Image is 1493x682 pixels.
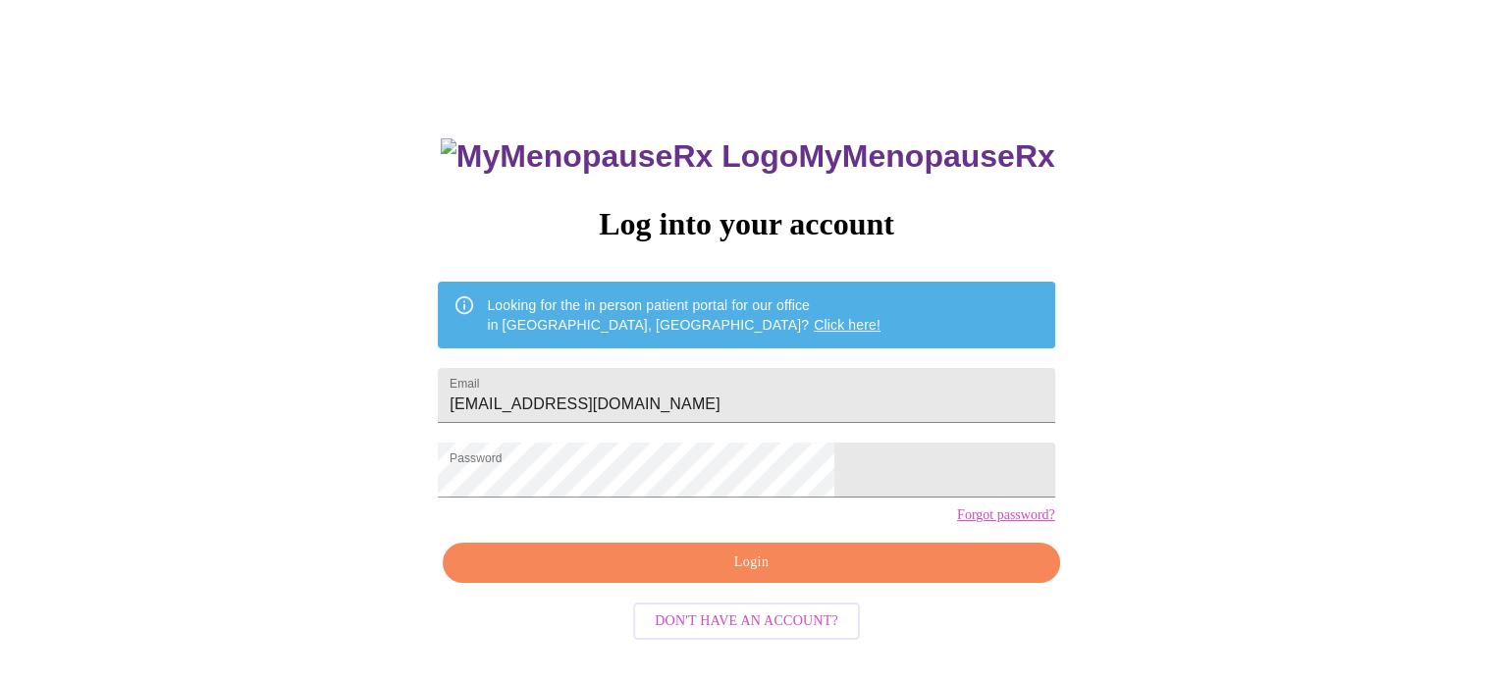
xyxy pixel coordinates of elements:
[655,609,838,634] span: Don't have an account?
[441,138,798,175] img: MyMenopauseRx Logo
[465,551,1037,575] span: Login
[814,317,880,333] a: Click here!
[633,603,860,641] button: Don't have an account?
[487,288,880,342] div: Looking for the in person patient portal for our office in [GEOGRAPHIC_DATA], [GEOGRAPHIC_DATA]?
[957,507,1055,523] a: Forgot password?
[628,610,865,627] a: Don't have an account?
[438,206,1054,242] h3: Log into your account
[443,543,1059,583] button: Login
[441,138,1055,175] h3: MyMenopauseRx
